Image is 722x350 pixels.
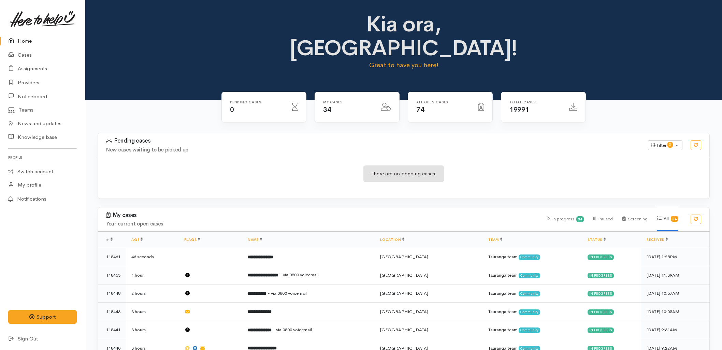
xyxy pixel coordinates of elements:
a: Name [248,237,262,242]
td: Tauranga team [483,284,582,303]
span: Community [519,327,540,333]
td: [DATE] 11:39AM [641,266,709,285]
td: 46 seconds [126,248,179,266]
td: Tauranga team [483,321,582,339]
span: [GEOGRAPHIC_DATA] [380,327,428,333]
td: 118453 [98,266,126,285]
div: In progress [547,207,584,231]
a: Age [131,237,143,242]
div: In progress [588,254,614,260]
td: Tauranga team [483,266,582,285]
td: 2 hours [126,284,179,303]
a: Status [588,237,606,242]
td: [DATE] 10:57AM [641,284,709,303]
h4: Your current open cases [106,221,539,227]
button: Support [8,310,77,324]
span: [GEOGRAPHIC_DATA] [380,272,428,278]
td: 118461 [98,248,126,266]
b: 34 [578,217,582,221]
h6: Total cases [509,100,561,104]
button: Filter0 [648,140,682,150]
span: - via 0800 voicemail [268,290,307,296]
h1: Kia ora, [GEOGRAPHIC_DATA]! [253,12,555,60]
h6: Profile [8,153,77,162]
td: 118441 [98,321,126,339]
div: Paused [593,207,613,231]
td: 118448 [98,284,126,303]
span: 0 [230,105,234,114]
span: Community [519,254,540,260]
td: [DATE] 9:31AM [641,321,709,339]
h6: Pending cases [230,100,284,104]
td: 1 hour [126,266,179,285]
span: # [106,237,113,242]
h3: Pending cases [106,137,640,144]
div: All [657,206,678,231]
span: [GEOGRAPHIC_DATA] [380,309,428,315]
td: Tauranga team [483,248,582,266]
a: Location [380,237,404,242]
div: In progress [588,291,614,296]
span: 74 [416,105,424,114]
span: Community [519,291,540,296]
td: [DATE] 10:05AM [641,303,709,321]
a: Team [488,237,502,242]
span: 19991 [509,105,529,114]
h6: My cases [323,100,373,104]
td: [DATE] 1:28PM [641,248,709,266]
span: [GEOGRAPHIC_DATA] [380,290,428,296]
span: 0 [667,142,673,147]
span: - via 0800 voicemail [273,327,312,333]
td: Tauranga team [483,303,582,321]
b: 34 [673,217,677,221]
a: Flags [184,237,200,242]
span: Community [519,309,540,315]
div: In progress [588,273,614,278]
span: [GEOGRAPHIC_DATA] [380,254,428,260]
div: In progress [588,309,614,315]
td: 118443 [98,303,126,321]
span: - via 0800 voicemail [279,272,319,278]
div: There are no pending cases. [363,165,444,182]
h4: New cases waiting to be picked up [106,147,640,153]
td: 3 hours [126,321,179,339]
div: Screening [622,207,648,231]
a: Received [647,237,668,242]
td: 3 hours [126,303,179,321]
p: Great to have you here! [253,60,555,70]
span: 34 [323,105,331,114]
div: In progress [588,327,614,333]
h6: All Open cases [416,100,470,104]
h3: My cases [106,212,539,219]
span: Community [519,273,540,278]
